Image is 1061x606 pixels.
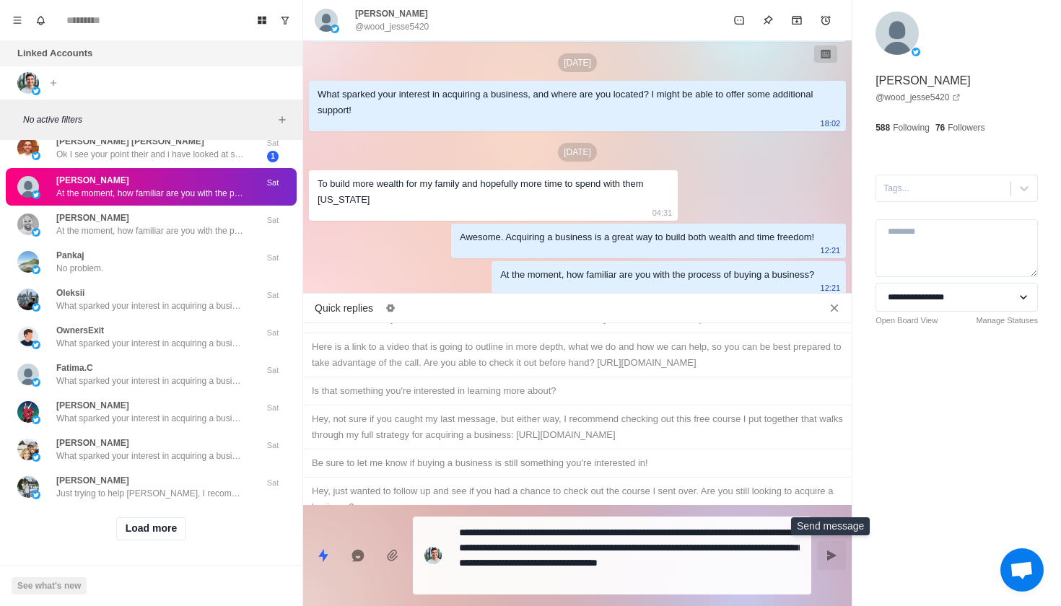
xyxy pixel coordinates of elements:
[17,289,39,310] img: picture
[725,6,754,35] button: Mark as unread
[12,577,87,594] button: See what's new
[424,547,442,564] img: picture
[817,541,846,570] button: Send message
[17,176,39,198] img: picture
[17,214,39,235] img: picture
[255,477,291,489] p: Sat
[355,20,429,33] p: @wood_jesse5420
[255,214,291,227] p: Sat
[782,6,811,35] button: Archive
[312,383,843,399] div: Is that something you're interested in learning more about?
[17,364,39,385] img: picture
[315,301,373,316] p: Quick replies
[344,541,372,570] button: Reply with AI
[312,455,843,471] div: Be sure to let me know if buying a business is still something you're interested in!
[56,286,84,299] p: Oleksii
[32,303,40,312] img: picture
[558,53,597,72] p: [DATE]
[56,262,103,275] p: No problem.
[56,187,244,200] p: At the moment, how familiar are you with the process of buying a business?
[876,12,919,55] img: picture
[17,326,39,348] img: picture
[312,339,843,371] div: Here is a link to a video that is going to outline in more depth, what we do and how we can help,...
[460,229,814,245] div: Awesome. Acquiring a business is a great way to build both wealth and time freedom!
[56,361,93,374] p: Fatima.C
[823,297,846,320] button: Close quick replies
[56,249,84,262] p: Pankaj
[318,87,814,118] div: What sparked your interest in acquiring a business, and where are you located? I might be able to...
[331,25,339,33] img: picture
[274,111,291,128] button: Add filters
[1000,548,1044,592] div: Open chat
[17,439,39,460] img: picture
[56,337,244,350] p: What sparked your interest in acquiring a business, and where are you located? I might be able to...
[17,401,39,423] img: picture
[56,148,244,161] p: Ok I see your point their and i have looked at some options but their is not many options on a bu...
[56,487,244,500] p: Just trying to help [PERSON_NAME], I recommend checking out this free course that breaks down my ...
[379,297,402,320] button: Edit quick replies
[56,324,104,337] p: OwnersExit
[312,411,843,443] div: Hey, not sure if you caught my last message, but either way, I recommend checking out this free c...
[255,252,291,264] p: Sat
[32,151,40,160] img: picture
[29,9,52,32] button: Notifications
[255,364,291,377] p: Sat
[255,402,291,414] p: Sat
[32,228,40,237] img: picture
[32,416,40,424] img: picture
[255,289,291,302] p: Sat
[255,137,291,149] p: Sat
[56,436,129,449] p: [PERSON_NAME]
[56,449,244,462] p: What sparked your interest in acquiring a business, and where are you located? I might be able to...
[17,476,39,498] img: picture
[948,121,984,134] p: Followers
[56,174,129,187] p: [PERSON_NAME]
[876,121,890,134] p: 588
[116,517,187,540] button: Load more
[318,176,646,208] div: To build more wealth for my family and hopefully more time to spend with them [US_STATE]
[56,399,129,412] p: [PERSON_NAME]
[876,315,938,327] a: Open Board View
[255,177,291,189] p: Sat
[378,541,407,570] button: Add media
[500,267,814,283] div: At the moment, how familiar are you with the process of buying a business?
[56,412,244,425] p: What sparked your interest in acquiring a business, and where are you located? I might be able to...
[17,137,39,159] img: picture
[32,453,40,462] img: picture
[821,115,841,131] p: 18:02
[652,205,673,221] p: 04:31
[935,121,945,134] p: 76
[32,265,40,274] img: picture
[56,224,244,237] p: At the moment, how familiar are you with the process of buying a business?
[274,9,297,32] button: Show unread conversations
[56,299,244,312] p: What sparked your interest in acquiring a business, and where are you located? I might be able to...
[32,341,40,349] img: picture
[56,135,204,148] p: [PERSON_NAME] [PERSON_NAME]
[912,48,920,56] img: picture
[56,474,129,487] p: [PERSON_NAME]
[250,9,274,32] button: Board View
[45,74,62,92] button: Add account
[893,121,930,134] p: Following
[821,280,841,296] p: 12:21
[255,327,291,339] p: Sat
[558,143,597,162] p: [DATE]
[976,315,1038,327] a: Manage Statuses
[315,9,338,32] img: picture
[821,242,841,258] p: 12:21
[17,72,39,94] img: picture
[32,378,40,387] img: picture
[876,91,961,104] a: @wood_jesse5420
[17,251,39,273] img: picture
[56,211,129,224] p: [PERSON_NAME]
[309,541,338,570] button: Quick replies
[32,190,40,199] img: picture
[312,483,843,515] div: Hey, just wanted to follow up and see if you had a chance to check out the course I sent over. Ar...
[811,6,840,35] button: Add reminder
[876,72,971,89] p: [PERSON_NAME]
[267,151,279,162] span: 1
[255,439,291,452] p: Sat
[23,113,274,126] p: No active filters
[32,491,40,499] img: picture
[32,87,40,95] img: picture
